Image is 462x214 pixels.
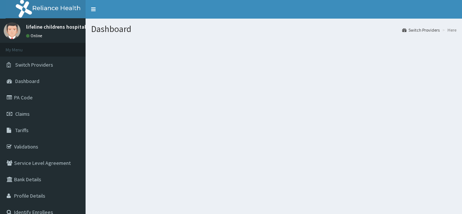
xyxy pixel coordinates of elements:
[15,127,29,134] span: Tariffs
[26,33,44,38] a: Online
[440,27,456,33] li: Here
[26,24,86,29] p: lifeline childrens hospital
[15,111,30,117] span: Claims
[15,78,39,84] span: Dashboard
[15,61,53,68] span: Switch Providers
[402,27,440,33] a: Switch Providers
[4,22,20,39] img: User Image
[91,24,456,34] h1: Dashboard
